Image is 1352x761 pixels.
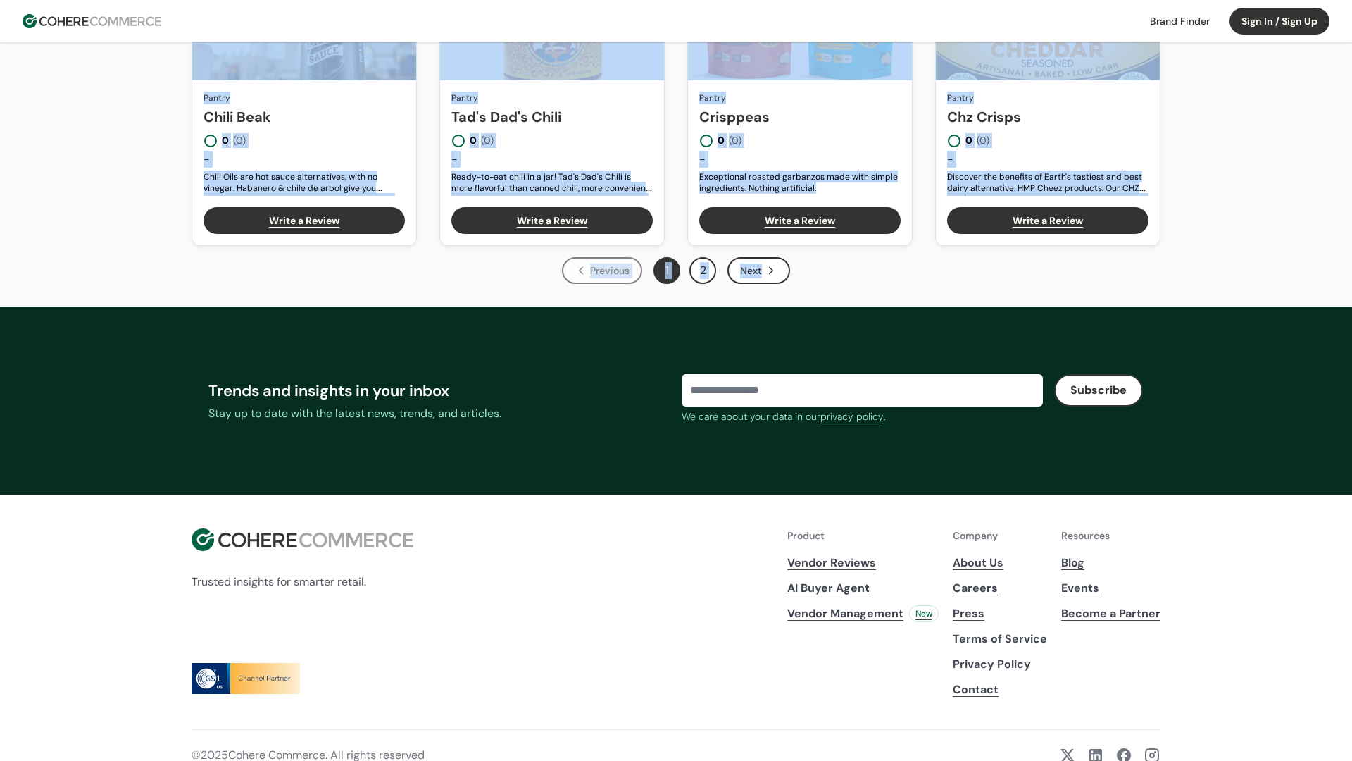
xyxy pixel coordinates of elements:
[953,528,1047,543] p: Company
[653,257,680,284] button: Page 1
[204,106,405,128] a: Chili Beak
[562,257,642,284] div: Previous
[820,409,884,424] a: privacy policy
[1061,555,1160,571] a: Blog
[787,555,939,571] a: Vendor Reviews
[953,605,1047,622] a: Press
[727,257,790,284] button: Next
[1061,528,1160,543] p: Resources
[208,379,670,402] div: Trends and insights in your inbox
[204,207,405,234] button: Write a Review
[23,14,161,28] img: Cohere Logo
[884,410,886,423] span: .
[947,207,1148,234] button: Write a Review
[192,574,413,590] p: Trusted insights for smarter retail.
[1061,580,1160,597] a: Events
[947,106,1148,128] a: Chz Crisps
[787,580,939,597] a: AI Buyer Agent
[682,410,820,423] span: We care about your data in our
[953,681,1047,698] a: Contact
[562,257,642,284] button: Prev
[699,207,901,234] button: Write a Review
[451,106,653,128] a: Tad's Dad's Chili
[953,656,1047,673] p: Privacy Policy
[787,605,939,622] a: Vendor ManagementNew
[1061,605,1160,622] a: Become a Partner
[953,580,1047,597] a: Careers
[208,405,670,422] div: Stay up to date with the latest news, trends, and articles.
[953,555,1047,571] a: About Us
[192,528,413,551] img: Cohere Logo
[787,605,903,622] span: Vendor Management
[689,257,716,284] button: Page 2
[909,605,939,622] div: New
[787,528,939,543] p: Product
[1054,374,1143,407] button: Subscribe
[699,106,901,128] a: Crisppeas
[1229,8,1329,35] button: Sign In / Sign Up
[953,631,1047,648] p: Terms of Service
[451,207,653,234] button: Write a Review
